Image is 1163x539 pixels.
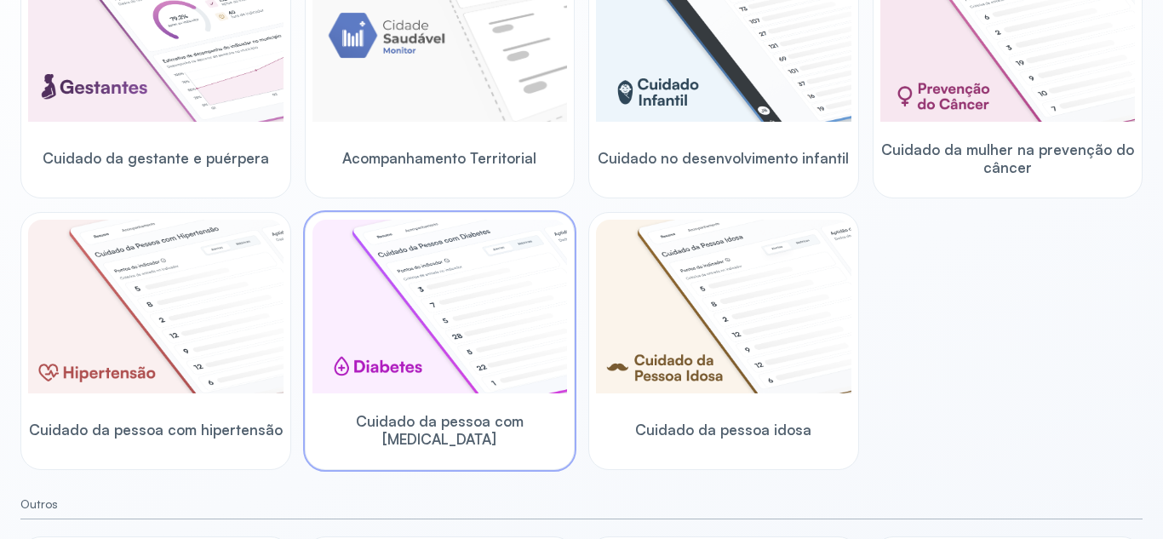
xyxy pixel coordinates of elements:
[43,149,269,167] span: Cuidado da gestante e puérpera
[596,220,851,393] img: elderly.png
[342,149,536,167] span: Acompanhamento Territorial
[598,149,849,167] span: Cuidado no desenvolvimento infantil
[312,220,568,393] img: diabetics.png
[28,220,284,393] img: hypertension.png
[29,421,283,439] span: Cuidado da pessoa com hipertensão
[312,412,568,449] span: Cuidado da pessoa com [MEDICAL_DATA]
[20,497,1143,512] small: Outros
[880,140,1136,177] span: Cuidado da mulher na prevenção do câncer
[635,421,811,439] span: Cuidado da pessoa idosa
